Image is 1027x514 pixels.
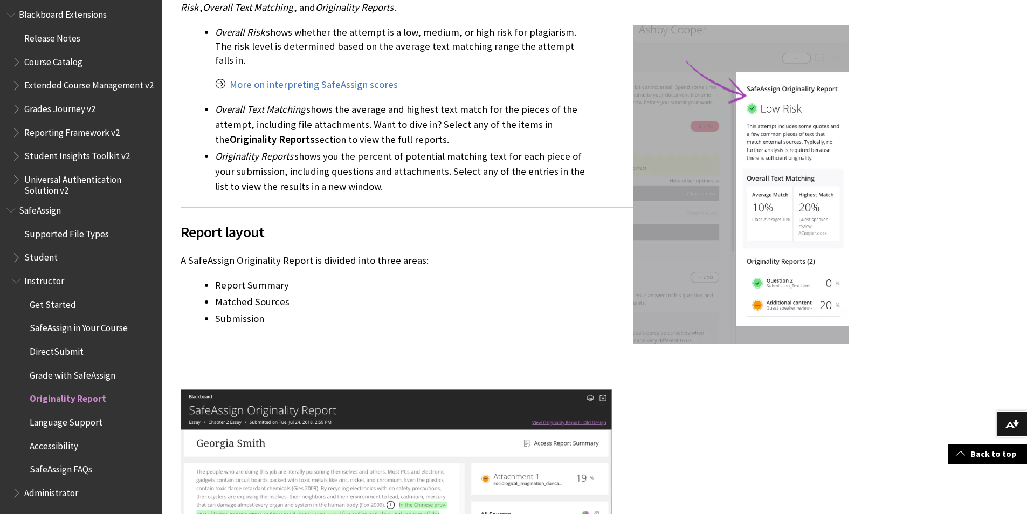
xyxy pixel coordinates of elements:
li: shows the average and highest text match for the pieces of the attempt, including file attachment... [215,102,849,147]
nav: Book outline for Blackboard SafeAssign [6,201,155,502]
span: Student [24,249,58,263]
span: Reporting Framework v2 [24,124,120,138]
span: SafeAssign FAQs [30,461,92,475]
span: Grades Journey v2 [24,100,95,114]
li: Report Summary [215,278,849,293]
nav: Book outline for Blackboard Extensions [6,6,155,196]
span: Originality Reports [315,1,394,13]
span: Release Notes [24,29,80,44]
span: Grade with SafeAssign [30,366,115,381]
span: Student Insights Toolkit v2 [24,147,130,162]
span: Language Support [30,413,102,428]
span: Extended Course Management v2 [24,77,154,91]
li: shows you the percent of potential matching text for each piece of your submission, including que... [215,149,849,194]
span: Report layout [181,221,590,243]
span: Originality Report [30,390,106,405]
li: Matched Sources [215,294,849,310]
li: Submission [215,311,849,326]
span: Accessibility [30,437,78,451]
span: Originality Reports [215,150,293,162]
span: Course Catalog [24,53,82,67]
span: Universal Authentication Solution v2 [24,170,154,196]
span: Instructor [24,272,64,286]
span: Get Started [30,296,76,310]
span: DirectSubmit [30,342,84,357]
p: shows whether the attempt is a low, medium, or high risk for plagiarism. The risk level is determ... [215,25,849,68]
span: SafeAssign in Your Course [30,319,128,334]
span: Blackboard Extensions [19,6,107,20]
span: Overall Text Matching [215,103,305,115]
span: Administrator [24,484,78,498]
p: A SafeAssign Originality Report is divided into three areas: [181,253,849,268]
a: Back to top [948,444,1027,464]
span: Overall Text Matching [203,1,293,13]
span: Originality Reports [230,133,315,146]
span: Supported File Types [24,225,109,239]
a: More on interpreting SafeAssign scores [230,78,398,91]
span: SafeAssign [19,201,61,216]
span: Overall Risk [215,26,265,38]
